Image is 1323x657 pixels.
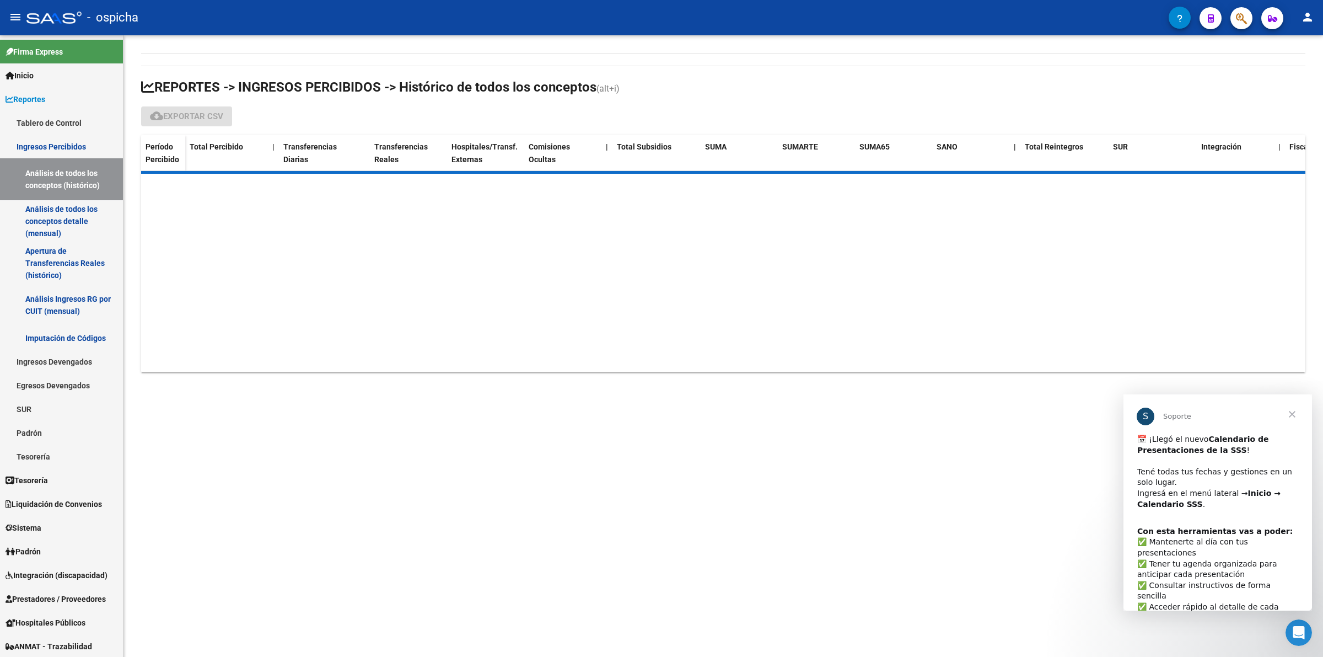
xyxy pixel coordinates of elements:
[283,142,337,164] span: Transferencias Diarias
[1123,394,1312,611] iframe: Intercom live chat mensaje
[1301,10,1314,24] mat-icon: person
[782,142,818,151] span: SUMARTE
[374,142,428,164] span: Transferencias Reales
[150,109,163,122] mat-icon: cloud_download
[937,142,958,151] span: SANO
[1286,619,1312,646] iframe: Intercom live chat
[451,142,518,164] span: Hospitales/Transf. Externas
[705,142,727,151] span: SUMA
[932,135,1009,181] datatable-header-cell: SANO
[141,79,596,95] span: REPORTES -> INGRESOS PERCIBIDOS -> Histórico de todos los conceptos
[146,142,179,164] span: Período Percibido
[87,6,138,30] span: - ospicha
[1020,135,1098,181] datatable-header-cell: Total Reintegros
[6,498,102,510] span: Liquidación de Convenios
[1025,142,1083,151] span: Total Reintegros
[14,132,169,141] b: Con esta herramientas vas a poder:
[6,640,92,653] span: ANMAT - Trazabilidad
[6,474,48,487] span: Tesorería
[272,142,275,151] span: |
[1109,135,1197,181] datatable-header-cell: SUR
[701,135,778,181] datatable-header-cell: SUMA
[6,569,107,581] span: Integración (discapacidad)
[524,135,601,181] datatable-header-cell: Comisiones Ocultas
[6,522,41,534] span: Sistema
[6,70,34,82] span: Inicio
[529,142,570,164] span: Comisiones Ocultas
[859,142,890,151] span: SUMA65
[6,46,63,58] span: Firma Express
[1278,142,1281,151] span: |
[855,135,932,181] datatable-header-cell: SUMA65
[6,546,41,558] span: Padrón
[141,106,232,126] button: Exportar CSV
[1201,142,1241,151] span: Integración
[14,132,175,261] div: ​✅ Mantenerte al día con tus presentaciones ✅ Tener tu agenda organizada para anticipar cada pres...
[612,135,690,181] datatable-header-cell: Total Subsidios
[1197,135,1274,181] datatable-header-cell: Integración
[190,142,243,151] span: Total Percibido
[447,135,524,181] datatable-header-cell: Hospitales/Transf. Externas
[185,135,268,181] datatable-header-cell: Total Percibido
[9,10,22,24] mat-icon: menu
[6,617,85,629] span: Hospitales Públicos
[1113,142,1128,151] span: SUR
[1009,135,1020,181] datatable-header-cell: |
[778,135,855,181] datatable-header-cell: SUMARTE
[6,93,45,105] span: Reportes
[617,142,671,151] span: Total Subsidios
[1014,142,1016,151] span: |
[606,142,608,151] span: |
[370,135,447,181] datatable-header-cell: Transferencias Reales
[141,135,185,181] datatable-header-cell: Período Percibido
[279,135,356,181] datatable-header-cell: Transferencias Diarias
[6,593,106,605] span: Prestadores / Proveedores
[1274,135,1285,181] datatable-header-cell: |
[150,111,223,121] span: Exportar CSV
[596,83,620,94] span: (alt+i)
[268,135,279,181] datatable-header-cell: |
[601,135,612,181] datatable-header-cell: |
